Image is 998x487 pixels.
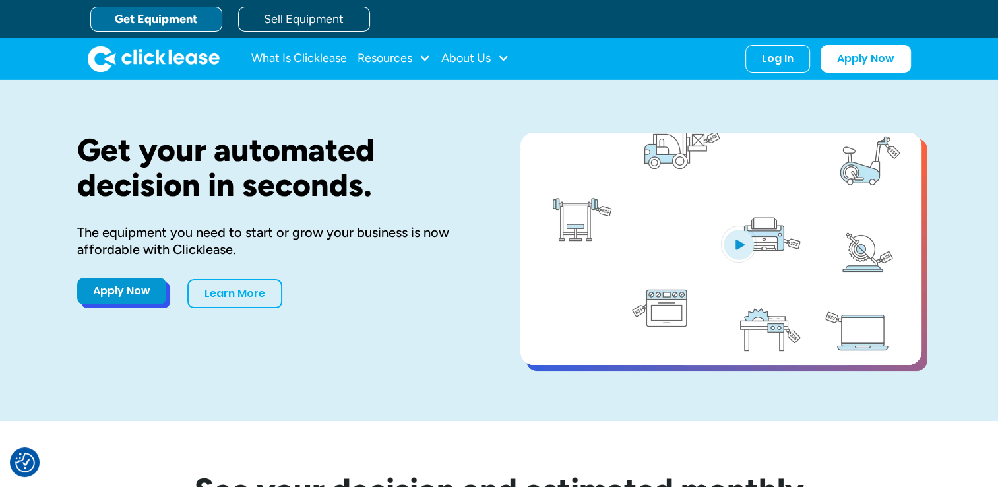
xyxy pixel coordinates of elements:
[821,45,911,73] a: Apply Now
[15,453,35,472] button: Consent Preferences
[721,226,757,263] img: Blue play button logo on a light blue circular background
[187,279,282,308] a: Learn More
[238,7,370,32] a: Sell Equipment
[15,453,35,472] img: Revisit consent button
[358,46,431,72] div: Resources
[77,278,166,304] a: Apply Now
[77,133,478,203] h1: Get your automated decision in seconds.
[762,52,794,65] div: Log In
[88,46,220,72] a: home
[77,224,478,258] div: The equipment you need to start or grow your business is now affordable with Clicklease.
[88,46,220,72] img: Clicklease logo
[441,46,509,72] div: About Us
[251,46,347,72] a: What Is Clicklease
[90,7,222,32] a: Get Equipment
[520,133,921,365] a: open lightbox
